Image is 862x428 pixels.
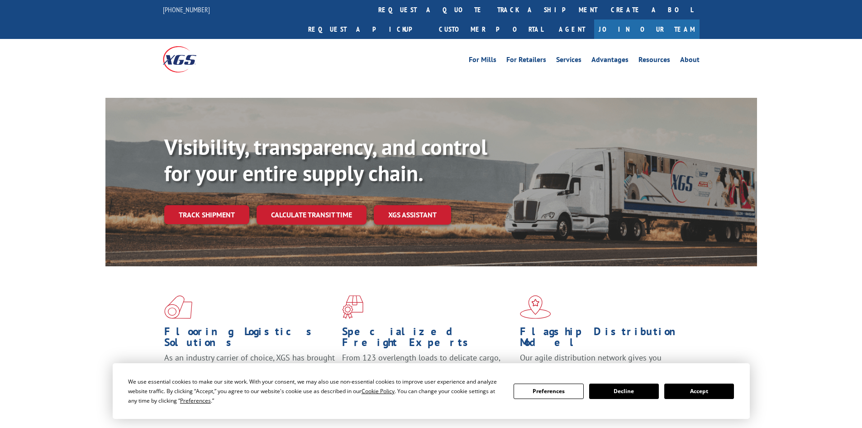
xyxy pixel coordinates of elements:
span: As an industry carrier of choice, XGS has brought innovation and dedication to flooring logistics... [164,352,335,385]
a: [PHONE_NUMBER] [163,5,210,14]
div: We use essential cookies to make our site work. With your consent, we may also use non-essential ... [128,377,503,405]
h1: Specialized Freight Experts [342,326,513,352]
a: For Mills [469,56,496,66]
a: Customer Portal [432,19,550,39]
a: Calculate transit time [257,205,367,225]
a: Resources [638,56,670,66]
a: Services [556,56,581,66]
img: xgs-icon-total-supply-chain-intelligence-red [164,295,192,319]
a: Advantages [591,56,629,66]
span: Preferences [180,397,211,404]
span: Our agile distribution network gives you nationwide inventory management on demand. [520,352,686,374]
a: About [680,56,700,66]
div: Cookie Consent Prompt [113,363,750,419]
h1: Flagship Distribution Model [520,326,691,352]
button: Preferences [514,384,583,399]
button: Accept [664,384,734,399]
a: Request a pickup [301,19,432,39]
a: Join Our Team [594,19,700,39]
a: Agent [550,19,594,39]
p: From 123 overlength loads to delicate cargo, our experienced staff knows the best way to move you... [342,352,513,393]
h1: Flooring Logistics Solutions [164,326,335,352]
a: XGS ASSISTANT [374,205,451,225]
img: xgs-icon-flagship-distribution-model-red [520,295,551,319]
a: For Retailers [506,56,546,66]
button: Decline [589,384,659,399]
span: Cookie Policy [362,387,395,395]
img: xgs-icon-focused-on-flooring-red [342,295,363,319]
b: Visibility, transparency, and control for your entire supply chain. [164,133,487,187]
a: Track shipment [164,205,249,224]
